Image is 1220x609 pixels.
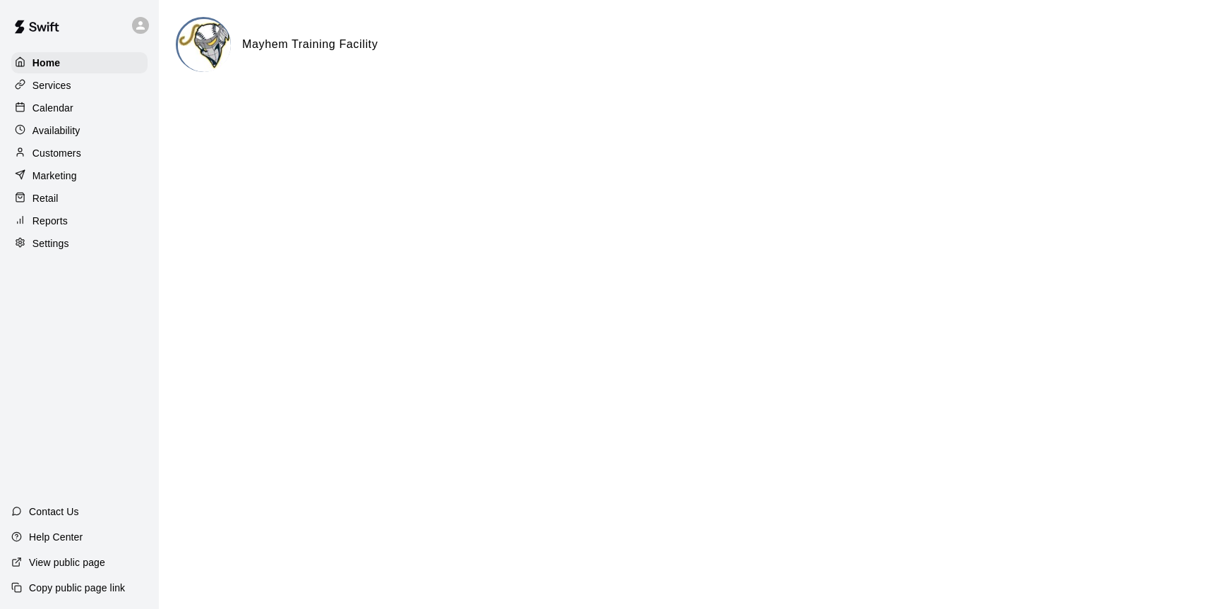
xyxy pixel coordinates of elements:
[32,191,59,205] p: Retail
[32,214,68,228] p: Reports
[11,52,148,73] a: Home
[32,101,73,115] p: Calendar
[11,97,148,119] a: Calendar
[32,78,71,92] p: Services
[32,146,81,160] p: Customers
[242,35,378,54] h6: Mayhem Training Facility
[32,169,77,183] p: Marketing
[32,123,80,138] p: Availability
[32,236,69,251] p: Settings
[11,210,148,231] a: Reports
[11,120,148,141] a: Availability
[11,165,148,186] a: Marketing
[29,581,125,595] p: Copy public page link
[11,188,148,209] a: Retail
[11,233,148,254] a: Settings
[29,555,105,569] p: View public page
[11,75,148,96] a: Services
[178,19,231,72] img: Mayhem Training Facility logo
[11,143,148,164] a: Customers
[32,56,61,70] p: Home
[29,505,79,519] p: Contact Us
[29,530,83,544] p: Help Center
